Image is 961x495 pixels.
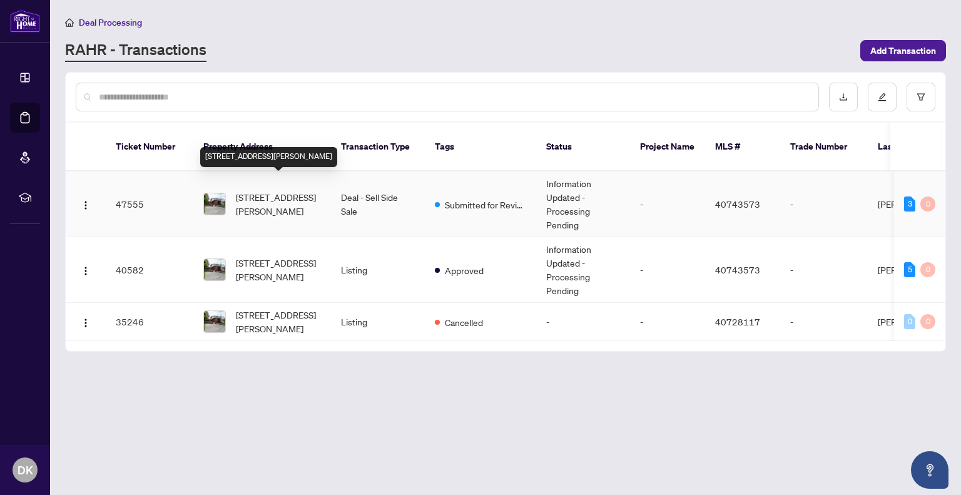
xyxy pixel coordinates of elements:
[200,147,337,167] div: [STREET_ADDRESS][PERSON_NAME]
[630,171,705,237] td: -
[920,314,935,329] div: 0
[236,308,321,335] span: [STREET_ADDRESS][PERSON_NAME]
[868,83,897,111] button: edit
[204,193,225,215] img: thumbnail-img
[839,93,848,101] span: download
[331,237,425,303] td: Listing
[705,123,780,171] th: MLS #
[445,198,526,212] span: Submitted for Review
[106,123,193,171] th: Ticket Number
[780,303,868,341] td: -
[536,123,630,171] th: Status
[715,316,760,327] span: 40728117
[870,41,936,61] span: Add Transaction
[904,262,915,277] div: 5
[81,200,91,210] img: Logo
[780,237,868,303] td: -
[536,237,630,303] td: Information Updated - Processing Pending
[630,303,705,341] td: -
[236,190,321,218] span: [STREET_ADDRESS][PERSON_NAME]
[204,259,225,280] img: thumbnail-img
[917,93,925,101] span: filter
[920,196,935,212] div: 0
[331,303,425,341] td: Listing
[76,260,96,280] button: Logo
[193,123,331,171] th: Property Address
[445,263,484,277] span: Approved
[630,237,705,303] td: -
[106,237,193,303] td: 40582
[860,40,946,61] button: Add Transaction
[920,262,935,277] div: 0
[81,318,91,328] img: Logo
[904,196,915,212] div: 3
[715,264,760,275] span: 40743573
[630,123,705,171] th: Project Name
[331,123,425,171] th: Transaction Type
[106,171,193,237] td: 47555
[79,17,142,28] span: Deal Processing
[425,123,536,171] th: Tags
[76,194,96,214] button: Logo
[65,39,206,62] a: RAHR - Transactions
[904,314,915,329] div: 0
[907,83,935,111] button: filter
[331,171,425,237] td: Deal - Sell Side Sale
[911,451,948,489] button: Open asap
[204,311,225,332] img: thumbnail-img
[878,93,887,101] span: edit
[236,256,321,283] span: [STREET_ADDRESS][PERSON_NAME]
[715,198,760,210] span: 40743573
[829,83,858,111] button: download
[106,303,193,341] td: 35246
[18,461,33,479] span: DK
[65,18,74,27] span: home
[536,171,630,237] td: Information Updated - Processing Pending
[780,123,868,171] th: Trade Number
[10,9,40,33] img: logo
[76,312,96,332] button: Logo
[81,266,91,276] img: Logo
[536,303,630,341] td: -
[780,171,868,237] td: -
[445,315,483,329] span: Cancelled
